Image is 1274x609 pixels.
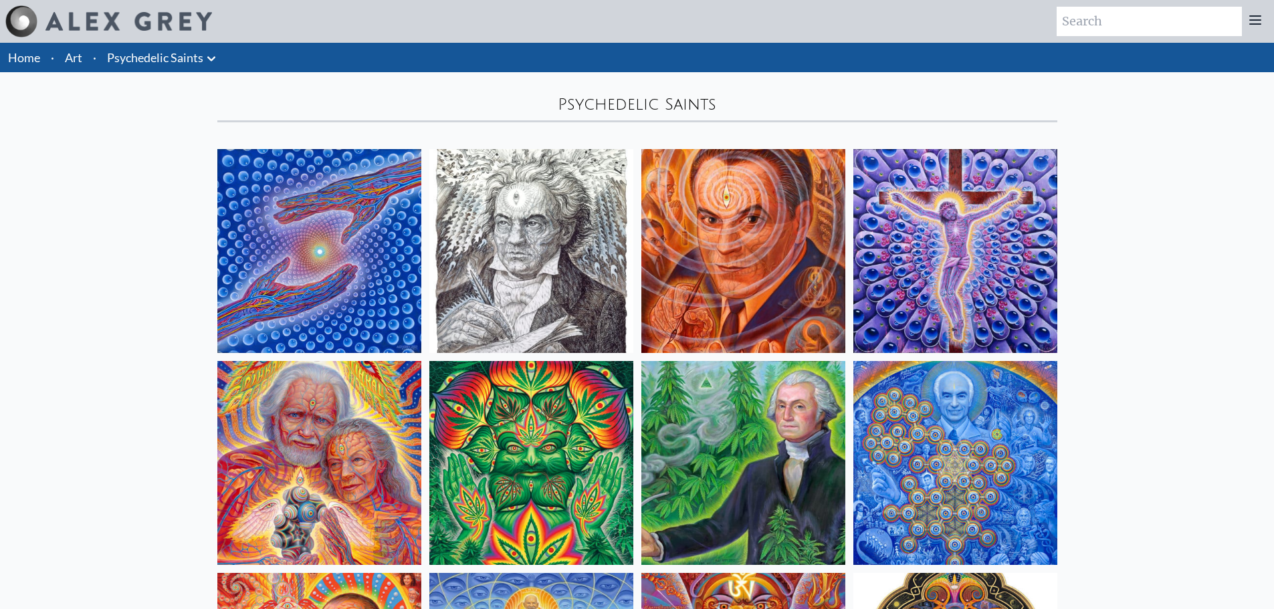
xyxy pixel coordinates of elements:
li: · [88,43,102,72]
a: Art [65,48,82,67]
a: Home [8,50,40,65]
div: Psychedelic Saints [217,94,1057,115]
input: Search [1057,7,1242,36]
li: · [45,43,60,72]
a: Psychedelic Saints [107,48,203,67]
